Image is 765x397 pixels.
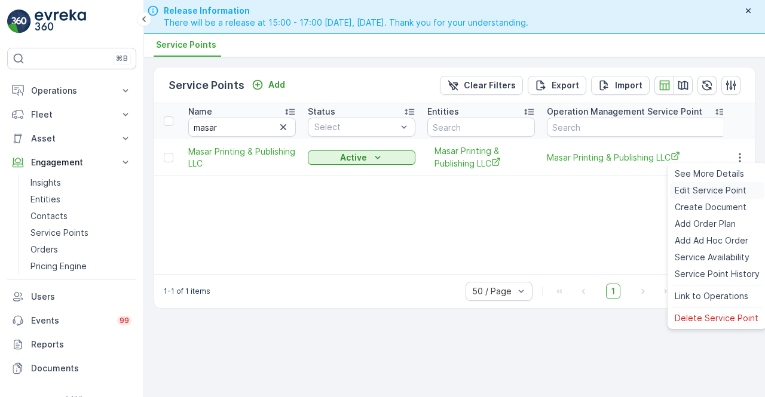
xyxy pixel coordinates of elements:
[7,333,136,356] a: Reports
[268,79,285,91] p: Add
[528,76,586,95] button: Export
[30,210,68,222] p: Contacts
[547,106,702,118] p: Operation Management Service Point
[30,193,60,205] p: Entities
[31,133,112,144] p: Asset
[31,291,131,303] p: Users
[675,290,748,302] span: Link to Operations
[308,150,415,165] button: Active
[164,5,528,17] span: Release Information
[606,284,620,299] span: 1
[188,146,296,170] a: Masar Printing & Publishing LLC
[427,118,535,137] input: Search
[164,287,210,296] p: 1-1 of 1 items
[7,79,136,103] button: Operations
[164,17,528,29] span: There will be a release at 15:00 - 17:00 [DATE], [DATE]. Thank you for your understanding.
[440,76,523,95] button: Clear Filters
[31,362,131,374] p: Documents
[314,121,397,133] p: Select
[670,216,764,232] a: Add Order Plan
[31,85,112,97] p: Operations
[675,251,749,263] span: Service Availability
[7,309,136,333] a: Events99
[675,201,746,213] span: Create Document
[340,152,367,164] p: Active
[26,241,136,258] a: Orders
[188,106,212,118] p: Name
[675,268,760,280] span: Service Point History
[156,39,216,51] span: Service Points
[26,258,136,275] a: Pricing Engine
[26,174,136,191] a: Insights
[30,227,88,239] p: Service Points
[7,285,136,309] a: Users
[7,150,136,174] button: Engagement
[164,153,173,162] div: Toggle Row Selected
[116,54,128,63] p: ⌘B
[434,145,528,170] a: Masar Printing & Publishing LLC
[7,103,136,127] button: Fleet
[591,76,650,95] button: Import
[675,218,736,230] span: Add Order Plan
[670,182,764,199] a: Edit Service Point
[31,338,131,350] p: Reports
[31,315,110,327] p: Events
[30,244,58,256] p: Orders
[547,118,726,137] input: Search
[26,208,136,224] a: Contacts
[547,151,726,164] a: Masar Printing & Publishing LLC
[427,106,459,118] p: Entities
[675,168,744,180] span: See More Details
[464,79,516,91] p: Clear Filters
[35,10,86,33] img: logo_light-DOdMpM7g.png
[30,260,87,272] p: Pricing Engine
[31,109,112,121] p: Fleet
[7,127,136,150] button: Asset
[670,232,764,249] a: Add Ad Hoc Order
[552,79,579,91] p: Export
[675,312,758,324] span: Delete Service Point
[188,118,296,137] input: Search
[675,235,748,247] span: Add Ad Hoc Order
[615,79,642,91] p: Import
[7,10,31,33] img: logo
[670,165,764,182] a: See More Details
[30,177,61,189] p: Insights
[675,184,746,196] span: Edit Service Point
[31,156,112,168] p: Engagement
[7,356,136,380] a: Documents
[308,106,335,118] p: Status
[247,78,290,92] button: Add
[120,316,129,325] p: 99
[169,77,244,94] p: Service Points
[26,224,136,241] a: Service Points
[26,191,136,208] a: Entities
